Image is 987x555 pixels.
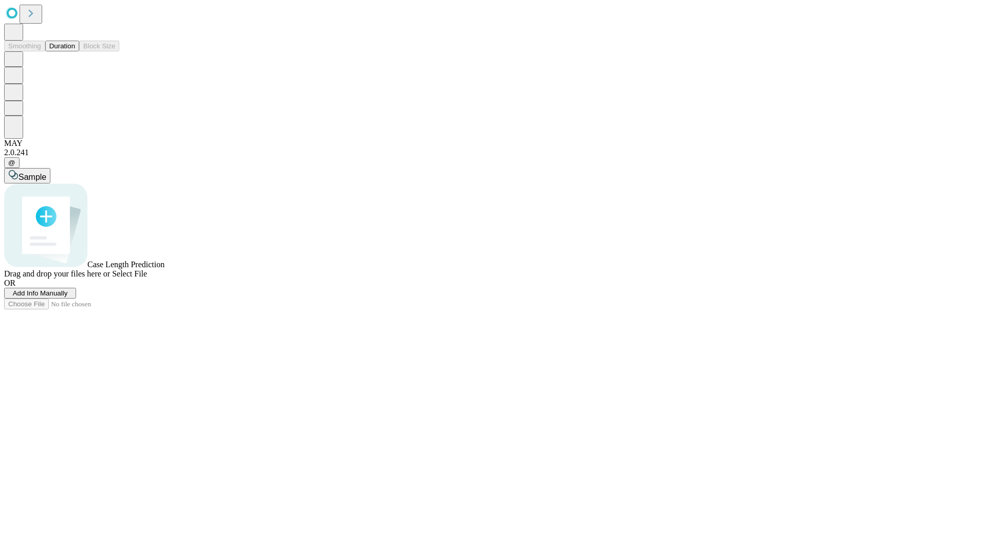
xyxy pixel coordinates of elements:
[87,260,164,269] span: Case Length Prediction
[4,279,15,287] span: OR
[45,41,79,51] button: Duration
[4,168,50,183] button: Sample
[4,148,983,157] div: 2.0.241
[4,139,983,148] div: MAY
[8,159,15,166] span: @
[19,173,46,181] span: Sample
[79,41,119,51] button: Block Size
[13,289,68,297] span: Add Info Manually
[4,288,76,299] button: Add Info Manually
[112,269,147,278] span: Select File
[4,157,20,168] button: @
[4,269,110,278] span: Drag and drop your files here or
[4,41,45,51] button: Smoothing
